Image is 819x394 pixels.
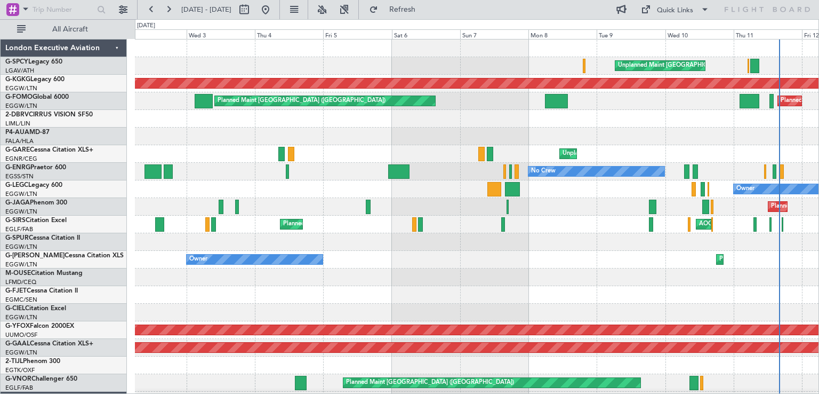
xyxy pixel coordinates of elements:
div: [DATE] [137,21,155,30]
a: G-YFOXFalcon 2000EX [5,323,74,329]
span: [DATE] - [DATE] [181,5,231,14]
a: LIML/LIN [5,120,30,128]
span: G-ENRG [5,164,30,171]
div: Owner [189,251,207,267]
span: G-FJET [5,288,27,294]
a: EGGW/LTN [5,243,37,251]
div: Wed 3 [187,29,255,39]
span: Refresh [380,6,425,13]
div: Planned Maint [GEOGRAPHIC_DATA] ([GEOGRAPHIC_DATA]) [283,216,451,232]
a: UUMO/OSF [5,331,37,339]
div: Tue 9 [597,29,665,39]
span: G-KGKG [5,76,30,83]
a: EGGW/LTN [5,102,37,110]
span: G-LEGC [5,182,28,188]
a: G-GARECessna Citation XLS+ [5,147,93,153]
a: FALA/HLA [5,137,34,145]
a: EGSS/STN [5,172,34,180]
a: G-GAALCessna Citation XLS+ [5,341,93,347]
a: G-ENRGPraetor 600 [5,164,66,171]
a: LFMD/CEQ [5,278,36,286]
a: G-FJETCessna Citation II [5,288,78,294]
div: Sat 6 [392,29,460,39]
div: Sun 7 [460,29,528,39]
button: Refresh [364,1,428,18]
input: Trip Number [33,2,94,18]
a: EGGW/LTN [5,190,37,198]
span: 2-DBRV [5,112,29,118]
div: Unplanned Maint [PERSON_NAME] [563,146,659,162]
a: EGNR/CEG [5,155,37,163]
span: M-OUSE [5,270,31,277]
a: EGLF/FAB [5,225,33,233]
a: 2-TIJLPhenom 300 [5,358,60,365]
div: Thu 4 [255,29,323,39]
span: G-SIRS [5,217,26,224]
a: G-VNORChallenger 650 [5,376,77,382]
a: M-OUSECitation Mustang [5,270,83,277]
span: G-GARE [5,147,30,153]
a: EGTK/OXF [5,366,35,374]
a: G-SPURCessna Citation II [5,235,80,241]
a: G-LEGCLegacy 600 [5,182,62,188]
span: All Aircraft [28,26,113,33]
div: No Crew [531,163,556,179]
span: G-FOMO [5,94,33,100]
a: G-JAGAPhenom 300 [5,200,67,206]
a: G-KGKGLegacy 600 [5,76,65,83]
span: 2-TIJL [5,358,23,365]
span: G-SPCY [5,59,28,65]
div: Fri 5 [323,29,391,39]
div: Wed 10 [665,29,734,39]
span: G-CIEL [5,305,25,312]
div: Unplanned Maint [GEOGRAPHIC_DATA] ([PERSON_NAME] Intl) [618,58,791,74]
a: G-CIELCitation Excel [5,305,66,312]
a: P4-AUAMD-87 [5,129,50,136]
a: EGGW/LTN [5,261,37,269]
div: Planned Maint [GEOGRAPHIC_DATA] ([GEOGRAPHIC_DATA]) [346,375,514,391]
button: All Aircraft [12,21,116,38]
span: G-JAGA [5,200,30,206]
a: EGLF/FAB [5,384,33,392]
a: EGGW/LTN [5,208,37,216]
a: LGAV/ATH [5,67,34,75]
a: EGMC/SEN [5,296,37,304]
a: 2-DBRVCIRRUS VISION SF50 [5,112,93,118]
a: G-[PERSON_NAME]Cessna Citation XLS [5,253,124,259]
div: Mon 8 [528,29,597,39]
span: G-[PERSON_NAME] [5,253,65,259]
span: G-YFOX [5,323,30,329]
div: Tue 2 [118,29,187,39]
a: G-FOMOGlobal 6000 [5,94,69,100]
a: G-SIRSCitation Excel [5,217,67,224]
a: G-SPCYLegacy 650 [5,59,62,65]
span: G-SPUR [5,235,29,241]
span: P4-AUA [5,129,29,136]
a: EGGW/LTN [5,349,37,357]
span: G-VNOR [5,376,31,382]
div: Planned Maint [GEOGRAPHIC_DATA] ([GEOGRAPHIC_DATA]) [218,93,386,109]
a: EGGW/LTN [5,84,37,92]
span: G-GAAL [5,341,30,347]
a: EGGW/LTN [5,313,37,321]
div: Thu 11 [734,29,802,39]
